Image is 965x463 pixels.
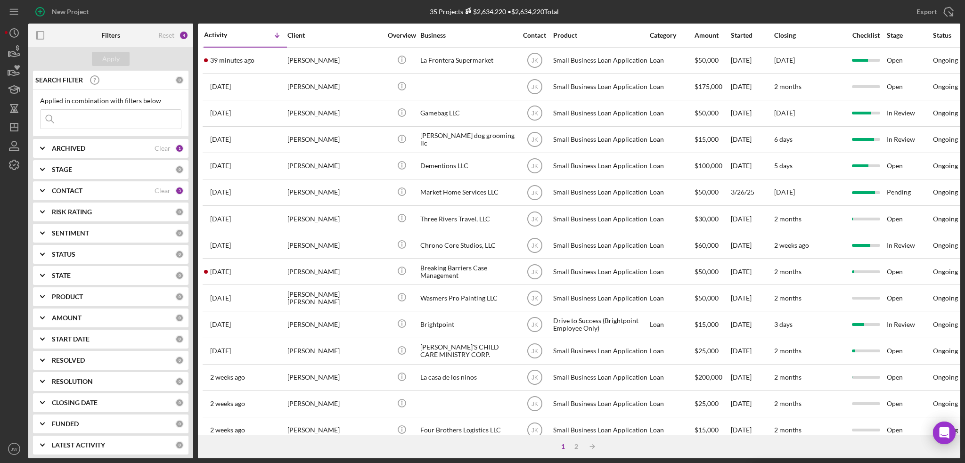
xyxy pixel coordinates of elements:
[731,127,773,152] div: [DATE]
[287,127,382,152] div: [PERSON_NAME]
[52,229,89,237] b: SENTIMENT
[287,339,382,364] div: [PERSON_NAME]
[933,215,958,223] div: Ongoing
[420,339,515,364] div: [PERSON_NAME]'S CHILD CARE MINISTRY CORP.
[210,374,245,381] time: 2025-09-18 17:26
[175,208,184,216] div: 0
[774,373,801,381] time: 2 months
[553,259,647,284] div: Small Business Loan Application
[731,180,773,205] div: 3/26/25
[774,294,801,302] time: 2 months
[650,154,694,179] div: Loan
[731,285,773,310] div: [DATE]
[155,187,171,195] div: Clear
[101,32,120,39] b: Filters
[933,422,956,444] div: Open Intercom Messenger
[695,32,730,39] div: Amount
[887,48,932,73] div: Open
[210,215,231,223] time: 2025-09-24 18:11
[695,162,722,170] span: $100,000
[846,32,886,39] div: Checklist
[933,188,958,196] div: Ongoing
[517,32,552,39] div: Contact
[650,339,694,364] div: Loan
[774,399,801,407] time: 2 months
[695,426,719,434] span: $15,000
[774,320,793,328] time: 3 days
[175,187,184,195] div: 3
[650,127,694,152] div: Loan
[287,101,382,126] div: [PERSON_NAME]
[933,242,958,249] div: Ongoing
[102,52,120,66] div: Apply
[553,32,647,39] div: Product
[420,233,515,258] div: Chrono Core Studios, LLC
[531,401,538,407] text: JK
[175,292,184,301] div: 0
[731,339,773,364] div: [DATE]
[92,52,130,66] button: Apply
[650,32,694,39] div: Category
[175,398,184,407] div: 0
[287,259,382,284] div: [PERSON_NAME]
[774,162,793,170] time: 5 days
[731,259,773,284] div: [DATE]
[553,127,647,152] div: Small Business Loan Application
[933,321,958,328] div: Ongoing
[52,357,85,364] b: RESOLVED
[933,294,958,302] div: Ongoing
[695,109,719,117] span: $50,000
[210,400,245,407] time: 2025-09-18 15:23
[210,136,231,143] time: 2025-09-25 21:52
[175,271,184,280] div: 0
[887,74,932,99] div: Open
[695,399,719,407] span: $25,000
[731,206,773,231] div: [DATE]
[420,180,515,205] div: Market Home Services LLC
[52,441,105,449] b: LATEST ACTIVITY
[695,241,719,249] span: $60,000
[774,135,793,143] time: 6 days
[287,180,382,205] div: [PERSON_NAME]
[650,259,694,284] div: Loan
[531,57,538,64] text: JK
[287,391,382,416] div: [PERSON_NAME]
[531,189,538,196] text: JK
[420,101,515,126] div: Gamebag LLC
[650,101,694,126] div: Loan
[887,180,932,205] div: Pending
[553,365,647,390] div: Small Business Loan Application
[731,391,773,416] div: [DATE]
[531,295,538,301] text: JK
[175,314,184,322] div: 0
[287,32,382,39] div: Client
[287,418,382,443] div: [PERSON_NAME]
[553,418,647,443] div: Small Business Loan Application
[887,127,932,152] div: In Review
[420,206,515,231] div: Three Rivers Travel, LLC
[531,84,538,90] text: JK
[179,31,188,40] div: 4
[553,339,647,364] div: Small Business Loan Application
[553,154,647,179] div: Small Business Loan Application
[887,285,932,310] div: Open
[731,74,773,99] div: [DATE]
[731,48,773,73] div: [DATE]
[570,443,583,450] div: 2
[650,365,694,390] div: Loan
[52,293,83,301] b: PRODUCT
[933,136,958,143] div: Ongoing
[774,215,801,223] time: 2 months
[774,347,801,355] time: 2 months
[650,180,694,205] div: Loan
[556,443,570,450] div: 1
[210,426,245,434] time: 2025-09-18 03:42
[287,312,382,337] div: [PERSON_NAME]
[210,321,231,328] time: 2025-09-22 13:55
[287,365,382,390] div: [PERSON_NAME]
[650,418,694,443] div: Loan
[52,145,85,152] b: ARCHIVED
[774,82,801,90] time: 2 months
[774,241,809,249] time: 2 weeks ago
[384,32,419,39] div: Overview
